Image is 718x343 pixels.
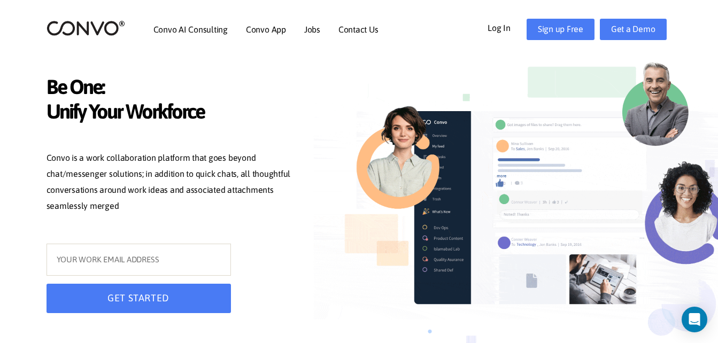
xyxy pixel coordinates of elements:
[600,19,667,40] a: Get a Demo
[682,307,707,332] div: Open Intercom Messenger
[488,19,527,36] a: Log In
[153,25,228,34] a: Convo AI Consulting
[47,99,298,127] span: Unify Your Workforce
[304,25,320,34] a: Jobs
[47,20,125,36] img: logo_2.png
[338,25,379,34] a: Contact Us
[47,150,298,216] p: Convo is a work collaboration platform that goes beyond chat/messenger solutions; in addition to ...
[246,25,286,34] a: Convo App
[527,19,595,40] a: Sign up Free
[47,284,231,313] button: GET STARTED
[47,244,231,276] input: YOUR WORK EMAIL ADDRESS
[47,75,298,102] span: Be One:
